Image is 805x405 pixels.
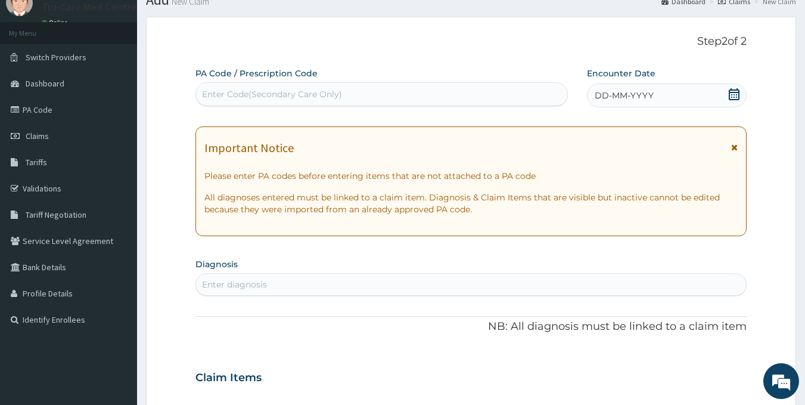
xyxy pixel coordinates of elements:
span: Switch Providers [26,52,86,63]
span: DD-MM-YYYY [595,89,654,101]
h3: Claim Items [195,372,262,385]
span: Tariff Negotiation [26,209,86,220]
textarea: Type your message and hit 'Enter' [6,274,227,316]
span: We're online! [69,125,164,245]
div: Enter diagnosis [202,279,267,290]
p: All diagnoses entered must be linked to a claim item. Diagnosis & Claim Items that are visible bu... [204,191,738,215]
p: NB: All diagnosis must be linked to a claim item [195,319,747,335]
label: PA Code / Prescription Code [195,67,318,79]
a: Online [42,18,70,27]
p: Please enter PA codes before entering items that are not attached to a PA code [204,170,738,182]
div: Minimize live chat window [195,6,224,35]
div: Enter Code(Secondary Care Only) [202,88,342,100]
p: Step 2 of 2 [195,35,747,48]
span: Claims [26,131,49,141]
img: d_794563401_company_1708531726252_794563401 [22,60,48,89]
h1: Important Notice [204,141,294,154]
label: Diagnosis [195,258,238,270]
div: Chat with us now [62,67,200,82]
span: Dashboard [26,78,64,89]
label: Encounter Date [587,67,655,79]
p: Tru-Care Med Centre [42,2,137,13]
span: Tariffs [26,157,47,168]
